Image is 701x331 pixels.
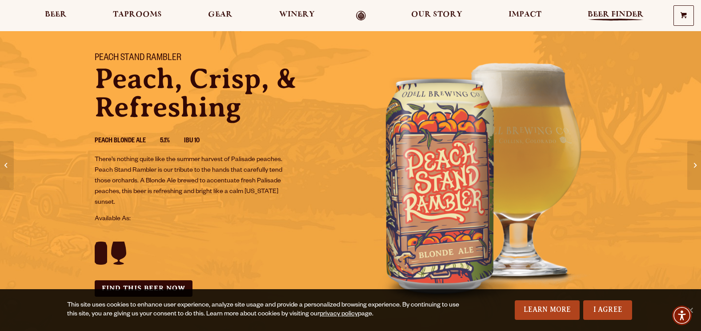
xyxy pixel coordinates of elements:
[515,300,580,320] a: Learn More
[95,214,340,225] p: Available As:
[113,11,162,18] span: Taprooms
[95,53,340,65] h1: Peach Stand Rambler
[95,155,291,208] p: There’s nothing quite like the summer harvest of Palisade peaches. Peach Stand Rambler is our tri...
[273,11,320,21] a: Winery
[184,136,214,147] li: IBU 10
[503,11,547,21] a: Impact
[672,306,692,325] div: Accessibility Menu
[160,136,184,147] li: 5.1%
[279,11,315,18] span: Winery
[95,65,340,121] p: Peach, Crisp, & Refreshing
[95,136,160,147] li: Peach Blonde Ale
[95,280,192,297] a: Find this Beer Now
[39,11,72,21] a: Beer
[411,11,462,18] span: Our Story
[509,11,541,18] span: Impact
[208,11,232,18] span: Gear
[202,11,238,21] a: Gear
[45,11,67,18] span: Beer
[107,11,168,21] a: Taprooms
[405,11,468,21] a: Our Story
[67,301,461,319] div: This site uses cookies to enhance user experience, analyze site usage and provide a personalized ...
[588,11,644,18] span: Beer Finder
[320,311,358,318] a: privacy policy
[583,300,632,320] a: I Agree
[344,11,378,21] a: Odell Home
[582,11,649,21] a: Beer Finder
